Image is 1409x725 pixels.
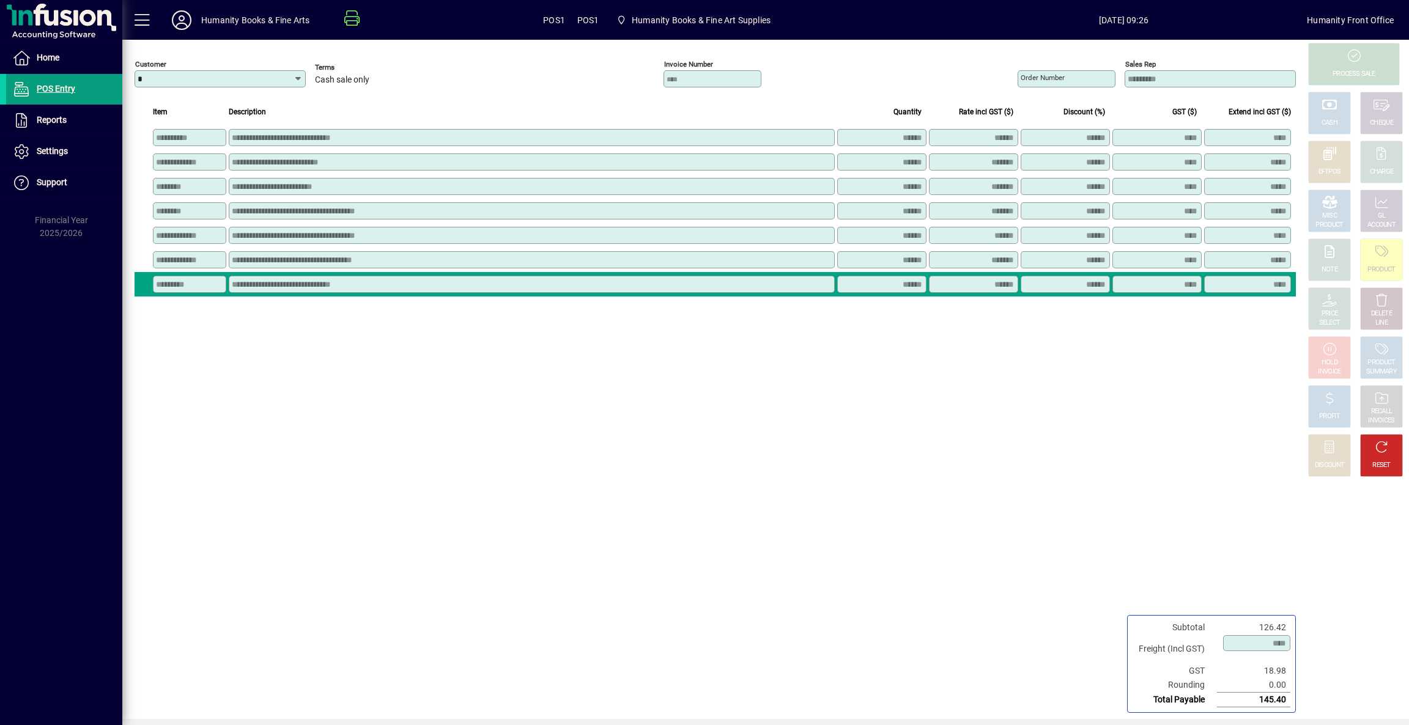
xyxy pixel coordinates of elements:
[1370,119,1393,128] div: CHEQUE
[1315,461,1344,470] div: DISCOUNT
[1333,70,1375,79] div: PROCESS SALE
[1307,10,1394,30] div: Humanity Front Office
[577,10,599,30] span: POS1
[1375,318,1388,328] div: LINE
[664,60,713,68] mat-label: Invoice number
[1217,678,1290,693] td: 0.00
[6,43,122,73] a: Home
[1371,407,1392,416] div: RECALL
[1133,693,1217,707] td: Total Payable
[1133,620,1217,635] td: Subtotal
[1319,412,1340,421] div: PROFIT
[37,115,67,125] span: Reports
[1229,105,1291,119] span: Extend incl GST ($)
[1315,221,1343,230] div: PRODUCT
[1367,265,1395,274] div: PRODUCT
[1133,664,1217,678] td: GST
[6,167,122,198] a: Support
[1318,367,1341,377] div: INVOICE
[315,64,388,72] span: Terms
[1322,265,1337,274] div: NOTE
[315,75,369,85] span: Cash sale only
[1125,60,1156,68] mat-label: Sales rep
[1217,693,1290,707] td: 145.40
[940,10,1307,30] span: [DATE] 09:26
[632,10,771,30] span: Humanity Books & Fine Art Supplies
[1318,167,1341,177] div: EFTPOS
[1368,416,1394,425] div: INVOICES
[1378,212,1386,221] div: GL
[1367,221,1396,230] div: ACCOUNT
[1370,167,1394,177] div: CHARGE
[37,84,75,94] span: POS Entry
[1217,664,1290,678] td: 18.98
[1063,105,1105,119] span: Discount (%)
[1371,309,1392,318] div: DELETE
[1319,318,1341,328] div: SELECT
[37,177,67,187] span: Support
[1372,461,1391,470] div: RESET
[1367,358,1395,367] div: PRODUCT
[1322,212,1337,221] div: MISC
[1217,620,1290,635] td: 126.42
[37,146,68,156] span: Settings
[1366,367,1397,377] div: SUMMARY
[201,10,310,30] div: Humanity Books & Fine Arts
[1133,678,1217,693] td: Rounding
[6,105,122,136] a: Reports
[135,60,166,68] mat-label: Customer
[1322,309,1338,318] div: PRICE
[612,9,775,31] span: Humanity Books & Fine Art Supplies
[1322,358,1337,367] div: HOLD
[1133,635,1217,664] td: Freight (Incl GST)
[959,105,1013,119] span: Rate incl GST ($)
[1021,73,1065,82] mat-label: Order number
[1322,119,1337,128] div: CASH
[6,136,122,167] a: Settings
[1172,105,1197,119] span: GST ($)
[543,10,565,30] span: POS1
[893,105,922,119] span: Quantity
[162,9,201,31] button: Profile
[37,53,59,62] span: Home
